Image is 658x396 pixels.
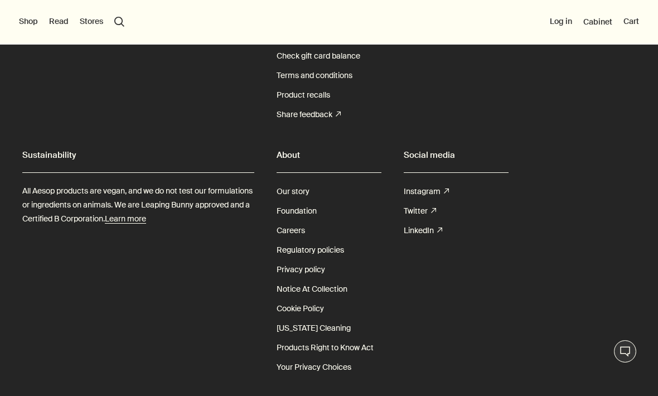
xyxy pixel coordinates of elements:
button: Shop [19,16,38,27]
a: Share feedback [277,105,341,124]
button: Cart [623,16,639,27]
a: Terms and conditions [277,66,352,85]
button: Read [49,16,69,27]
p: All Aesop products are vegan, and we do not test our formulations or ingredients on animals. We a... [22,184,254,226]
a: Privacy policy [277,260,325,279]
a: LinkedIn [404,221,442,240]
a: Regulatory policies [277,240,344,260]
a: Careers [277,221,305,240]
a: Learn more [105,212,146,226]
a: Cabinet [583,17,612,27]
a: Check gift card balance [277,46,360,66]
a: Product recalls [277,85,330,105]
button: Stores [80,16,103,27]
a: Foundation [277,201,317,221]
button: Live Assistance [614,340,636,363]
h2: About [277,147,381,163]
a: Our story [277,182,309,201]
h2: Social media [404,147,509,163]
u: Learn more [105,214,146,224]
h2: Sustainability [22,147,254,163]
a: Instagram [404,182,449,201]
a: Notice At Collection [277,279,347,299]
a: Cookie Policy [277,299,324,318]
button: Open search [114,17,124,27]
button: Log in [550,16,572,27]
a: [US_STATE] Cleaning Products Right to Know Act [277,318,381,358]
a: Twitter [404,201,436,221]
a: Your Privacy Choices [277,358,351,377]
